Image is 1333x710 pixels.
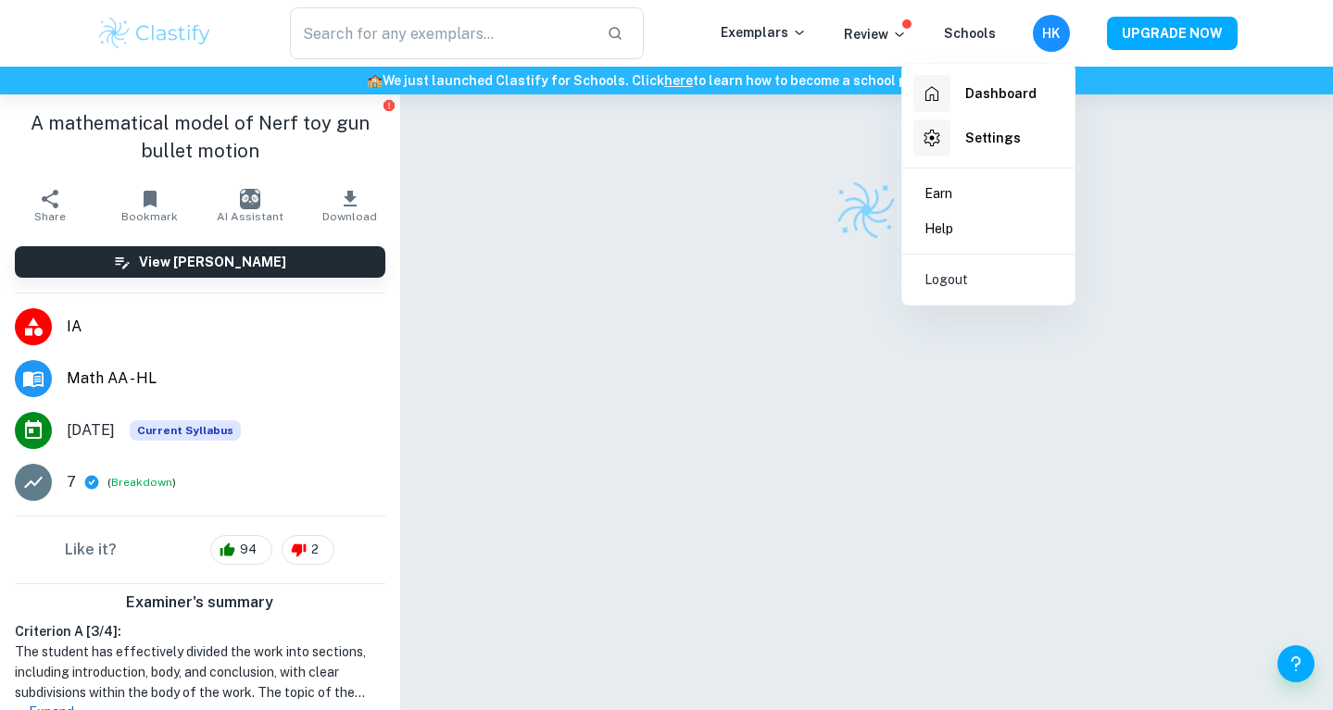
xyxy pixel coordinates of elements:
a: Settings [910,116,1067,160]
h6: Settings [965,128,1021,148]
a: Earn [910,176,1067,211]
h6: Dashboard [965,83,1037,104]
a: Help [910,211,1067,246]
p: Logout [924,269,968,290]
a: Dashboard [910,71,1067,116]
p: Help [924,218,953,239]
p: Earn [924,183,952,204]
